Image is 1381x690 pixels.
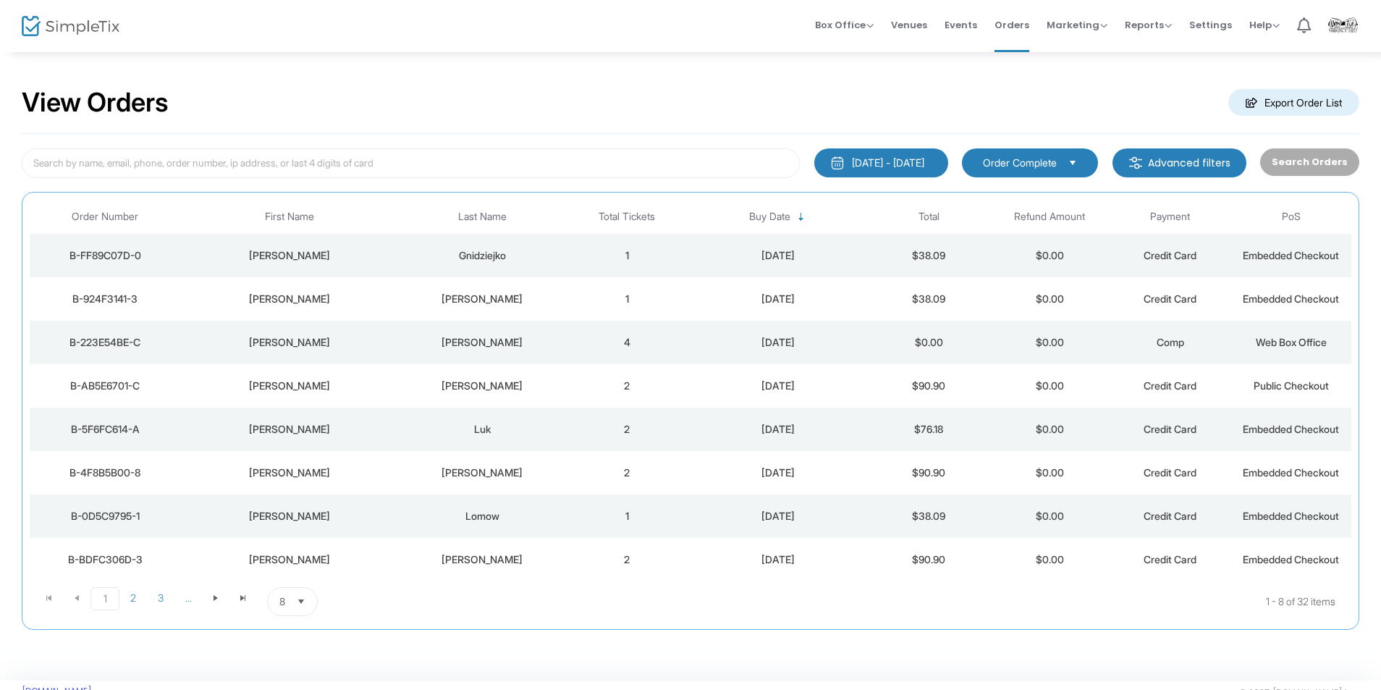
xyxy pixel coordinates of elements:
div: 2025-08-09 [691,422,865,437]
td: $0.00 [989,408,1110,451]
div: 2025-08-07 [691,509,865,523]
div: Christina [184,248,394,263]
span: Settings [1189,7,1232,43]
td: 1 [567,495,688,538]
div: Luk [402,422,563,437]
img: monthly [830,156,845,170]
div: Yan [184,422,394,437]
span: Page 2 [119,587,147,609]
td: $0.00 [869,321,989,364]
div: Diep [402,335,563,350]
span: Events [945,7,977,43]
td: $38.09 [869,277,989,321]
td: $90.90 [869,364,989,408]
td: 2 [567,364,688,408]
span: Web Box Office [1256,336,1327,348]
div: 2025-08-11 [691,248,865,263]
span: Marketing [1047,18,1107,32]
th: Refund Amount [989,200,1110,234]
div: [DATE] - [DATE] [852,156,924,170]
span: Last Name [458,211,507,223]
button: [DATE] - [DATE] [814,148,948,177]
div: B-4F8B5B00-8 [33,466,177,480]
span: 8 [279,594,285,609]
span: Public Checkout [1254,379,1329,392]
th: Total [869,200,989,234]
span: Credit Card [1144,293,1196,305]
span: Go to the next page [202,587,229,609]
div: B-223E54BE-C [33,335,177,350]
span: Embedded Checkout [1243,553,1339,565]
span: Embedded Checkout [1243,423,1339,435]
img: filter [1128,156,1143,170]
td: 1 [567,234,688,277]
div: Quynh [184,335,394,350]
span: Help [1249,18,1280,32]
span: Go to the last page [237,592,249,604]
span: Buy Date [749,211,790,223]
span: Credit Card [1144,379,1196,392]
span: Embedded Checkout [1243,510,1339,522]
td: $0.00 [989,277,1110,321]
span: Orders [994,7,1029,43]
td: $0.00 [989,538,1110,581]
input: Search by name, email, phone, order number, ip address, or last 4 digits of card [22,148,800,178]
m-button: Export Order List [1228,89,1359,116]
td: 2 [567,451,688,495]
div: B-AB5E6701-C [33,379,177,393]
span: Go to the last page [229,587,257,609]
span: Credit Card [1144,249,1196,261]
div: Thomas [402,466,563,480]
span: Order Number [72,211,138,223]
span: Page 4 [174,587,202,609]
span: PoS [1282,211,1301,223]
td: $0.00 [989,321,1110,364]
div: Gnidziejko [402,248,563,263]
td: $76.18 [869,408,989,451]
span: Embedded Checkout [1243,293,1339,305]
div: 2025-08-10 [691,335,865,350]
th: Total Tickets [567,200,688,234]
td: $0.00 [989,364,1110,408]
td: $0.00 [989,451,1110,495]
span: Sortable [795,211,807,223]
div: Paula [184,552,394,567]
div: Jessica [184,292,394,306]
div: Data table [30,200,1351,581]
div: Emma [184,466,394,480]
div: Dagenais [402,379,563,393]
button: Select [1063,155,1083,171]
div: B-BDFC306D-3 [33,552,177,567]
span: Page 1 [90,587,119,610]
span: Embedded Checkout [1243,466,1339,479]
td: $38.09 [869,234,989,277]
kendo-pager-info: 1 - 8 of 32 items [462,587,1335,616]
div: 2025-08-09 [691,379,865,393]
td: $38.09 [869,495,989,538]
button: Select [291,588,311,615]
td: $0.00 [989,234,1110,277]
div: B-5F6FC614-A [33,422,177,437]
span: Go to the next page [210,592,221,604]
div: Lomow [402,509,563,523]
span: Credit Card [1144,423,1196,435]
div: 2025-08-11 [691,292,865,306]
div: 2025-08-07 [691,466,865,480]
td: $90.90 [869,451,989,495]
div: Elias [402,552,563,567]
td: $0.00 [989,495,1110,538]
h2: View Orders [22,87,169,119]
div: Deborah [184,509,394,523]
td: 1 [567,277,688,321]
td: 2 [567,408,688,451]
div: B-0D5C9795-1 [33,509,177,523]
span: First Name [265,211,314,223]
div: Robert [184,379,394,393]
span: Reports [1125,18,1172,32]
span: Credit Card [1144,553,1196,565]
span: Box Office [815,18,874,32]
span: Credit Card [1144,510,1196,522]
span: Page 3 [147,587,174,609]
span: Order Complete [983,156,1057,170]
span: Comp [1157,336,1184,348]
